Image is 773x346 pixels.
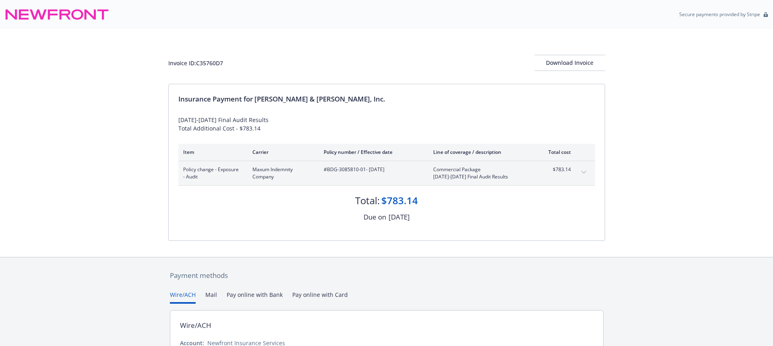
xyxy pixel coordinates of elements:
[292,290,348,304] button: Pay online with Card
[170,270,604,281] div: Payment methods
[178,161,595,185] div: Policy change - Exposure - AuditMaxum Indemnity Company#BDG-3085810-01- [DATE]Commercial Package[...
[381,194,418,207] div: $783.14
[389,212,410,222] div: [DATE]
[252,149,311,155] div: Carrier
[252,166,311,180] span: Maxum Indemnity Company
[535,55,605,70] div: Download Invoice
[577,166,590,179] button: expand content
[178,94,595,104] div: Insurance Payment for [PERSON_NAME] & [PERSON_NAME], Inc.
[178,116,595,133] div: [DATE]-[DATE] Final Audit Results Total Additional Cost - $783.14
[433,166,528,180] span: Commercial Package[DATE]-[DATE] Final Audit Results
[433,149,528,155] div: Line of coverage / description
[679,11,760,18] p: Secure payments provided by Stripe
[168,59,223,67] div: Invoice ID: C35760D7
[183,149,240,155] div: Item
[227,290,283,304] button: Pay online with Bank
[180,320,211,331] div: Wire/ACH
[364,212,386,222] div: Due on
[541,166,571,173] span: $783.14
[205,290,217,304] button: Mail
[433,166,528,173] span: Commercial Package
[535,55,605,71] button: Download Invoice
[324,149,420,155] div: Policy number / Effective date
[324,166,420,173] span: #BDG-3085810-01 - [DATE]
[541,149,571,155] div: Total cost
[355,194,380,207] div: Total:
[433,173,528,180] span: [DATE]-[DATE] Final Audit Results
[170,290,196,304] button: Wire/ACH
[183,166,240,180] span: Policy change - Exposure - Audit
